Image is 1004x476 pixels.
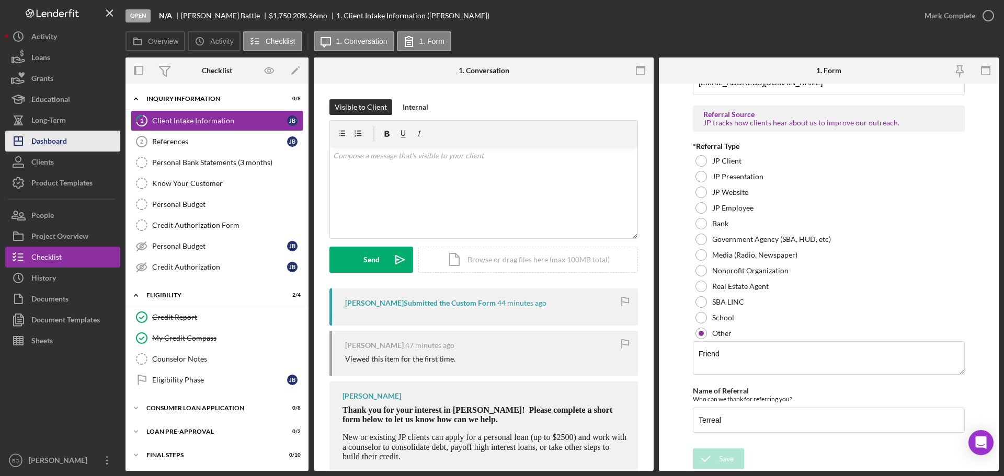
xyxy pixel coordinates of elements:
[210,37,233,45] label: Activity
[152,221,303,229] div: Credit Authorization Form
[282,452,301,458] div: 0 / 10
[925,5,975,26] div: Mark Complete
[5,152,120,172] button: Clients
[146,428,275,435] div: Loan Pre-Approval
[712,314,734,322] label: School
[336,11,489,20] div: 1. Client Intake Information ([PERSON_NAME])
[693,448,744,469] button: Save
[5,172,120,193] button: Product Templates
[336,37,387,45] label: 1. Conversation
[712,298,744,306] label: SBA LINC
[343,392,401,400] div: [PERSON_NAME]
[703,119,954,127] div: JP tracks how clients hear about us to improve our outreach.
[712,329,732,338] label: Other
[152,158,303,167] div: Personal Bank Statements (3 months)
[5,110,120,131] button: Long-Term
[968,430,994,455] div: Open Intercom Messenger
[152,117,287,125] div: Client Intake Information
[269,11,291,20] span: $1,750
[282,292,301,298] div: 2 / 4
[287,375,298,385] div: J B
[146,452,275,458] div: FINAL STEPS
[5,450,120,471] button: BG[PERSON_NAME]
[329,247,413,273] button: Send
[146,292,275,298] div: Eligibility
[31,268,56,291] div: History
[459,66,509,75] div: 1. Conversation
[159,11,172,20] b: N/A
[5,288,120,309] button: Documents
[309,11,327,20] div: 36 mo
[5,247,120,268] button: Checklist
[287,115,298,126] div: J B
[345,355,455,363] div: Viewed this item for the first time.
[202,66,232,75] div: Checklist
[31,288,69,312] div: Documents
[712,219,728,228] label: Bank
[266,37,295,45] label: Checklist
[31,226,88,249] div: Project Overview
[693,386,749,395] label: Name of Referral
[712,204,754,212] label: JP Employee
[345,341,404,350] div: [PERSON_NAME]
[719,448,734,469] div: Save
[152,200,303,208] div: Personal Budget
[287,241,298,251] div: J B
[146,96,275,102] div: Inquiry Information
[31,172,93,196] div: Product Templates
[293,11,307,20] div: 20 %
[131,110,303,131] a: 1Client Intake InformationJB
[816,66,841,75] div: 1. Form
[243,31,302,51] button: Checklist
[703,110,954,119] div: Referral Source
[345,299,496,307] div: [PERSON_NAME] Submitted the Custom Form
[152,137,287,146] div: References
[5,131,120,152] button: Dashboard
[5,89,120,110] button: Educational
[26,450,94,473] div: [PERSON_NAME]
[497,299,546,307] time: 2025-09-23 22:47
[31,26,57,50] div: Activity
[148,37,178,45] label: Overview
[287,136,298,147] div: J B
[31,110,66,133] div: Long-Term
[152,242,287,250] div: Personal Budget
[405,341,454,350] time: 2025-09-23 22:44
[131,369,303,390] a: Eligibility PhaseJB
[131,173,303,194] a: Know Your Customer
[5,26,120,47] a: Activity
[125,31,185,51] button: Overview
[712,172,763,181] label: JP Presentation
[181,11,269,20] div: [PERSON_NAME] Battle
[152,334,303,342] div: My Credit Compass
[5,47,120,68] button: Loans
[152,376,287,384] div: Eligibility Phase
[31,205,54,228] div: People
[712,157,741,165] label: JP Client
[712,282,769,291] label: Real Estate Agent
[131,236,303,257] a: Personal BudgetJB
[343,405,612,424] span: Thank you for your interest in [PERSON_NAME]! Please complete a short form below to let us know h...
[712,266,789,275] label: Nonprofit Organization
[152,313,303,321] div: Credit Report
[5,68,120,89] button: Grants
[131,307,303,328] a: Credit Report
[397,31,451,51] button: 1. Form
[31,89,70,112] div: Educational
[5,226,120,247] button: Project Overview
[343,433,626,461] span: New or existing JP clients can apply for a personal loan (up to $2500) and work with a counselor ...
[131,131,303,152] a: 2ReferencesJB
[712,235,831,243] label: Government Agency (SBA, HUD, etc)
[712,251,797,259] label: Media (Radio, Newspaper)
[140,117,143,124] tspan: 1
[31,309,100,333] div: Document Templates
[5,309,120,330] a: Document Templates
[287,262,298,272] div: J B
